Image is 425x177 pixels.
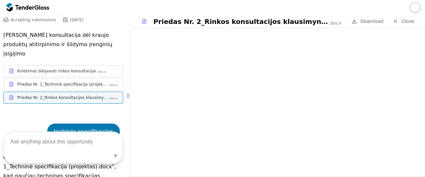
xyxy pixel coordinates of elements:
[38,10,102,15] span: Preliminary market consultation
[97,70,106,74] div: .docx
[108,96,118,101] div: .docx
[360,19,383,24] span: Download
[153,17,328,26] div: Priedas Nr. 2_Rinkos konsultacijos klausimynas
[17,68,96,74] div: Kvietimas dalyvauti rinkos konsultacijai
[3,65,123,77] a: Kvietimas dalyvauti rinkos konsultacijai.docx
[3,31,123,58] p: [PERSON_NAME] konsultacija dėl kraujo produktų atitirpinimo ir šildymo įrenginių įsigijimo
[3,78,123,90] a: Priedas Nr. 1_Techninė specifikacija (projektas).docx
[389,17,418,26] a: Close
[401,19,414,24] span: Close
[350,17,385,26] a: Download
[17,82,108,87] div: Priedas Nr. 1_Techninė specifikacija (projektas)
[17,95,108,100] div: Priedas Nr. 2_Rinkos konsultacijos klausimynas
[108,83,118,87] div: .docx
[329,21,341,26] div: .docx
[11,18,56,22] span: Accepting submissions
[3,92,123,104] a: Priedas Nr. 2_Rinkos konsultacijos klausimynas.docx
[70,18,84,22] div: [DATE]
